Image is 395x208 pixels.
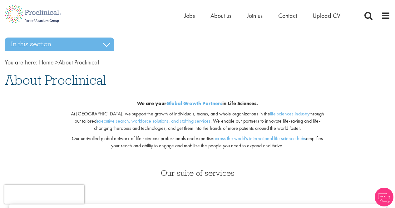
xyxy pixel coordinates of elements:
[71,135,324,150] p: Our unrivalled global network of life sciences professionals and expertise amplifies your reach a...
[210,12,231,20] a: About us
[137,100,258,107] b: We are your in Life Sciences.
[39,58,99,66] span: About Proclinical
[184,12,195,20] a: Jobs
[313,12,340,20] a: Upload CV
[71,110,324,132] p: At [GEOGRAPHIC_DATA], we support the growth of individuals, teams, and whole organizations in the...
[5,58,37,66] span: You are here:
[247,12,263,20] a: Join us
[166,100,222,107] a: Global Growth Partners
[278,12,297,20] a: Contact
[5,72,106,89] span: About Proclinical
[39,58,54,66] a: breadcrumb link to Home
[55,58,58,66] span: >
[5,169,390,177] h3: Our suite of services
[213,135,306,142] a: across the world's international life science hubs
[96,118,210,124] a: executive search, workforce solutions, and staffing services
[375,188,393,206] img: Chatbot
[270,110,309,117] a: life sciences industry
[5,38,114,51] h3: In this section
[4,185,84,204] iframe: reCAPTCHA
